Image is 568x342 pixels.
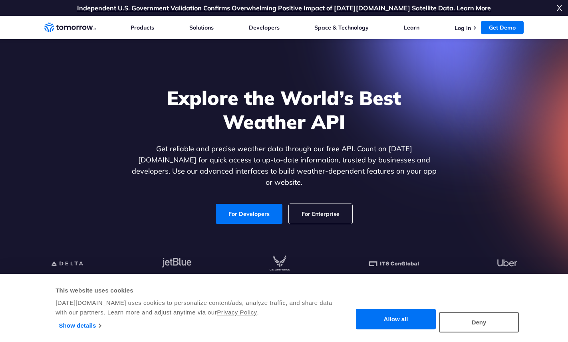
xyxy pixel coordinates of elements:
a: Log In [455,24,471,32]
a: Solutions [189,24,214,31]
a: Get Demo [481,21,524,34]
a: For Enterprise [289,204,352,224]
a: Privacy Policy [217,309,257,316]
a: Home link [44,22,96,34]
a: Learn [404,24,419,31]
div: This website uses cookies [56,286,342,295]
a: Products [131,24,154,31]
button: Allow all [356,309,436,330]
h1: Explore the World’s Best Weather API [130,86,438,134]
button: Deny [439,312,519,332]
div: [DATE][DOMAIN_NAME] uses cookies to personalize content/ads, analyze traffic, and share data with... [56,298,342,317]
a: For Developers [216,204,282,224]
a: Space & Technology [314,24,369,31]
a: Developers [249,24,280,31]
a: Show details [59,320,101,332]
a: Independent U.S. Government Validation Confirms Overwhelming Positive Impact of [DATE][DOMAIN_NAM... [77,4,491,12]
p: Get reliable and precise weather data through our free API. Count on [DATE][DOMAIN_NAME] for quic... [130,143,438,188]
